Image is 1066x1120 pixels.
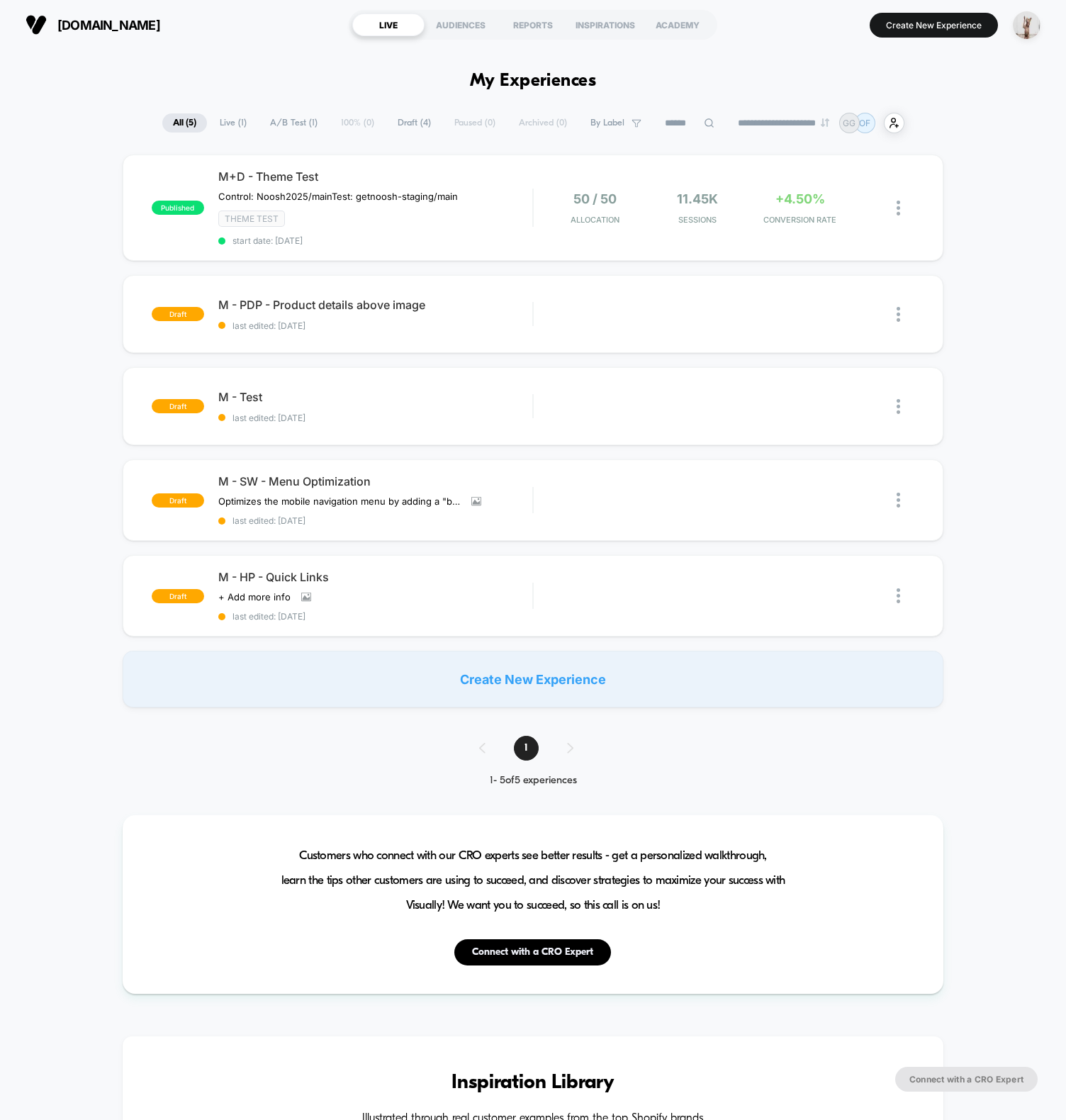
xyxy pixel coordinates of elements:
span: 1 [514,736,539,761]
img: close [897,307,900,322]
span: published [152,201,204,215]
span: +4.50% [775,191,825,206]
span: Optimizes the mobile navigation menu by adding a "best sellers" category and collapsing "intimate... [218,495,461,507]
span: + Add more info [218,591,291,603]
img: Visually logo [26,14,47,35]
span: M+D - Theme Test [218,169,532,184]
h3: Inspiration Library [165,1072,901,1094]
button: [DOMAIN_NAME] [21,13,164,36]
div: Create New Experience [123,651,943,707]
div: 1 - 5 of 5 experiences [465,775,602,787]
button: ppic [1009,11,1045,40]
span: last edited: [DATE] [218,320,532,331]
button: Create New Experience [870,13,998,38]
span: draft [152,493,204,508]
div: LIVE [352,13,425,36]
span: 50 / 50 [573,191,617,206]
span: M - HP - Quick Links [218,570,532,584]
span: M - SW - Menu Optimization [218,474,532,488]
div: INSPIRATIONS [569,13,641,36]
img: close [897,399,900,414]
span: Control: Noosh2025/mainTest: getnoosh-staging/main [218,191,458,202]
span: All ( 5 ) [162,113,207,133]
button: Connect with a CRO Expert [454,939,611,965]
img: close [897,201,900,215]
img: ppic [1013,11,1040,39]
span: start date: [DATE] [218,235,532,246]
div: ACADEMY [641,13,714,36]
span: last edited: [DATE] [218,413,532,423]
span: Allocation [571,215,619,225]
span: M - PDP - Product details above image [218,298,532,312]
p: GG [843,118,855,128]
p: OF [859,118,870,128]
span: last edited: [DATE] [218,515,532,526]
div: REPORTS [497,13,569,36]
span: draft [152,399,204,413]
img: close [897,493,900,508]
button: Connect with a CRO Expert [895,1067,1038,1092]
span: last edited: [DATE] [218,611,532,622]
span: draft [152,589,204,603]
span: [DOMAIN_NAME] [57,18,160,33]
div: AUDIENCES [425,13,497,36]
span: 11.45k [677,191,718,206]
span: M - Test [218,390,532,404]
span: CONVERSION RATE [752,215,847,225]
h1: My Experiences [470,71,597,91]
img: close [897,588,900,603]
span: By Label [590,118,624,128]
span: Customers who connect with our CRO experts see better results - get a personalized walkthrough, l... [281,844,785,918]
span: Live ( 1 ) [209,113,257,133]
span: draft [152,307,204,321]
img: end [821,118,829,127]
span: Theme Test [218,211,285,227]
span: Sessions [650,215,745,225]
span: A/B Test ( 1 ) [259,113,328,133]
span: Draft ( 4 ) [387,113,442,133]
